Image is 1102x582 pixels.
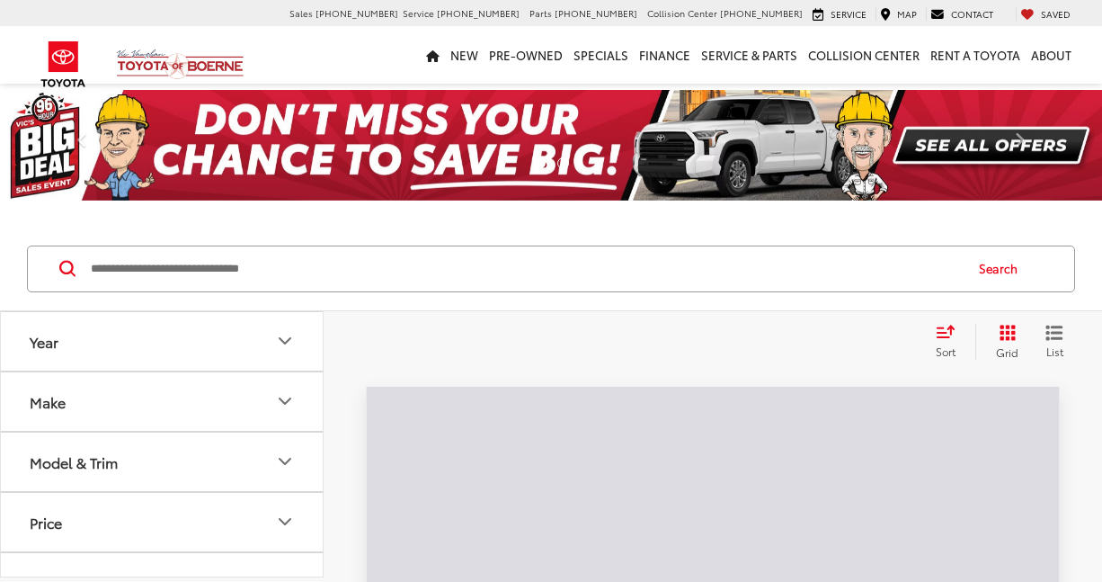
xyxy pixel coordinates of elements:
a: Collision Center [803,26,925,84]
span: Collision Center [647,6,717,20]
span: Map [897,7,917,21]
button: YearYear [1,312,324,371]
span: Contact [951,7,993,21]
span: [PHONE_NUMBER] [437,6,520,20]
img: Vic Vaughan Toyota of Boerne [116,49,244,80]
div: Price [274,511,296,533]
span: Sales [289,6,313,20]
div: Price [30,514,62,531]
a: Service [808,7,871,22]
a: About [1026,26,1077,84]
span: Saved [1041,7,1071,21]
span: Grid [996,345,1018,360]
img: Toyota [30,35,97,94]
button: Search [962,246,1044,291]
span: [PHONE_NUMBER] [555,6,637,20]
div: Year [274,330,296,352]
a: Finance [634,26,696,84]
span: [PHONE_NUMBER] [315,6,398,20]
div: Model & Trim [274,451,296,472]
div: Year [30,333,58,350]
div: Make [274,390,296,412]
button: List View [1032,324,1077,360]
span: [PHONE_NUMBER] [720,6,803,20]
a: Rent a Toyota [925,26,1026,84]
button: Model & TrimModel & Trim [1,433,324,491]
a: Pre-Owned [484,26,568,84]
a: New [445,26,484,84]
button: Grid View [975,324,1032,360]
button: MakeMake [1,372,324,431]
span: Service [831,7,866,21]
a: Contact [926,7,998,22]
span: Parts [529,6,552,20]
div: Model & Trim [30,453,118,470]
button: Select sort value [927,324,975,360]
a: Service & Parts: Opens in a new tab [696,26,803,84]
span: Sort [936,344,955,359]
a: My Saved Vehicles [1016,7,1075,22]
button: PricePrice [1,493,324,551]
a: Specials [568,26,634,84]
span: List [1045,344,1063,359]
div: Make [30,393,66,410]
a: Map [875,7,921,22]
input: Search by Make, Model, or Keyword [89,247,962,291]
a: Home [421,26,445,84]
span: Service [403,6,434,20]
